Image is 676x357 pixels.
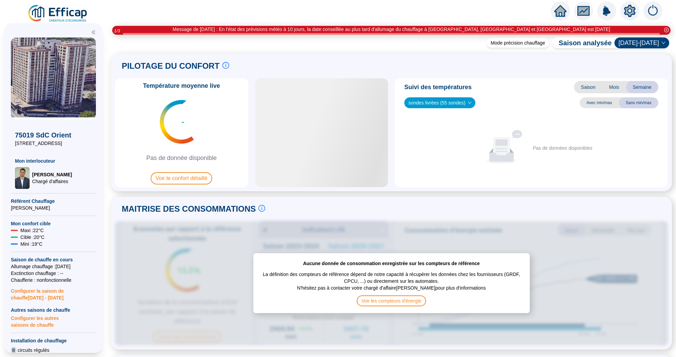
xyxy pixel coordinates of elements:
[619,38,665,48] span: 2024-2025
[643,1,662,20] img: alerts
[468,101,472,105] span: down
[11,198,96,205] span: Référent Chauffage
[27,4,89,23] img: efficap energie logo
[626,81,658,93] span: Semaine
[182,116,184,127] span: -
[574,81,602,93] span: Saison
[580,97,619,108] span: Avec min/max
[139,153,223,163] span: Pas de donnée disponible
[11,277,96,283] span: Chaufferie : non fonctionnelle
[619,97,658,108] span: Sans min/max
[139,81,224,91] span: Température moyenne live
[20,234,45,241] span: Cible : 20 °C
[122,204,256,214] span: MAITRISE DES CONSOMMATIONS
[18,347,49,354] span: circuits régulés
[303,260,480,267] span: Aucune donnée de consommation enregistrée sur les compteurs de référence
[554,5,567,17] span: home
[597,1,616,20] img: alerts
[260,267,523,285] span: La définition des compteurs de référence dépend de notre capacité à récupérer les données chez le...
[15,158,92,164] span: Mon interlocuteur
[32,178,72,185] span: Chargé d'affaires
[15,167,30,189] img: Chargé d'affaires
[11,313,96,328] span: Configurer les autres saisons de chauffe
[533,145,592,152] div: Pas de données disponibles
[91,30,96,35] span: double-left
[11,270,96,277] span: Exctinction chauffage : --
[151,172,212,184] span: Voir le confort détaillé
[664,28,669,32] span: close-circle
[32,171,72,178] span: [PERSON_NAME]
[11,263,96,270] span: Allumage chauffage : [DATE]
[661,41,665,45] span: down
[122,61,220,71] span: PILOTAGE DU CONFORT
[11,337,96,344] span: Installation de chauffage
[15,140,92,147] span: [STREET_ADDRESS]
[160,100,194,144] img: indicateur températures
[11,220,96,227] span: Mon confort cible
[114,28,120,33] i: 1 / 3
[552,38,612,48] span: Saison analysée
[577,5,590,17] span: fund
[11,307,96,313] span: Autres saisons de chauffe
[404,82,472,92] span: Suivi des températures
[20,227,44,234] span: Maxi : 22 °C
[602,81,626,93] span: Mois
[624,5,636,17] span: setting
[11,283,96,301] span: Configurer la saison de chauffe [DATE] - [DATE]
[408,98,471,108] span: sondes livrèes (55 sondes)
[11,256,96,263] span: Saison de chauffe en cours
[258,205,265,212] span: info-circle
[20,241,43,247] span: Mini : 19 °C
[11,347,16,354] span: 8
[357,295,426,306] span: Voir les compteurs d'énergie
[297,285,486,295] span: N'hésitez pas à contacter votre chargé d'affaire [PERSON_NAME] pour plus d'informations
[487,38,549,48] div: Mode précision chauffage
[15,130,92,140] span: 75019 SdC Orient
[11,205,96,211] span: [PERSON_NAME]
[173,26,610,33] div: Message de [DATE] : En l'état des prévisions météo à 10 jours, la date conseillée au plus tard d'...
[222,62,229,69] span: info-circle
